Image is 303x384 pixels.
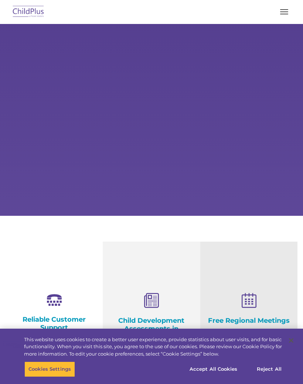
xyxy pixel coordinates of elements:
button: Cookies Settings [24,361,75,377]
button: Close [283,332,299,349]
img: ChildPlus by Procare Solutions [11,3,46,21]
button: Reject All [246,361,292,377]
h4: Reliable Customer Support [11,315,97,332]
button: Accept All Cookies [185,361,241,377]
h4: Child Development Assessments in ChildPlus [108,316,194,341]
div: This website uses cookies to create a better user experience, provide statistics about user visit... [24,336,282,358]
h4: Free Regional Meetings [206,316,292,325]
